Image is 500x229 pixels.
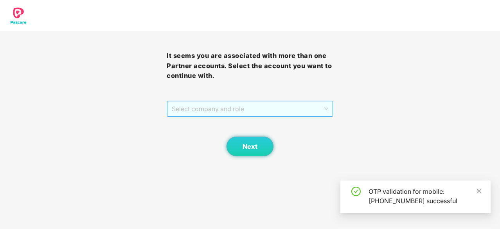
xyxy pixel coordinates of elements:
div: OTP validation for mobile: [PHONE_NUMBER] successful [369,187,481,206]
button: Next [227,137,273,156]
span: check-circle [351,187,361,196]
span: close [477,188,482,194]
span: Next [243,143,257,150]
span: Select company and role [172,101,328,116]
h3: It seems you are associated with more than one Partner accounts. Select the account you want to c... [167,51,333,81]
